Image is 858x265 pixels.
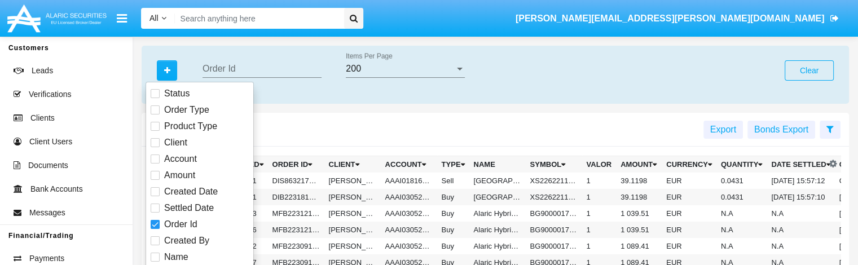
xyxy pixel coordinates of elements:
span: Amount [164,169,195,182]
span: Created Date [164,185,218,198]
span: Created By [164,234,209,248]
span: Messages [29,207,65,219]
span: Order Type [164,103,209,117]
span: Status [164,87,190,100]
span: Product Type [164,120,217,133]
span: Order Id [164,218,197,231]
span: Verifications [29,89,71,100]
span: [PERSON_NAME][EMAIL_ADDRESS][PERSON_NAME][DOMAIN_NAME] [516,14,825,23]
a: [PERSON_NAME][EMAIL_ADDRESS][PERSON_NAME][DOMAIN_NAME] [510,3,844,34]
span: Account [164,152,197,166]
img: Logo image [6,2,108,35]
span: Name [164,250,188,264]
span: Settled Date [164,201,214,215]
span: Client [164,136,187,149]
span: Payments [29,253,64,264]
span: Bank Accounts [30,183,83,195]
a: All [141,12,175,24]
input: Search [175,8,340,29]
span: Clients [30,112,55,124]
span: All [149,14,159,23]
span: Client Users [29,136,72,148]
span: Documents [28,160,68,171]
span: Leads [32,65,53,77]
